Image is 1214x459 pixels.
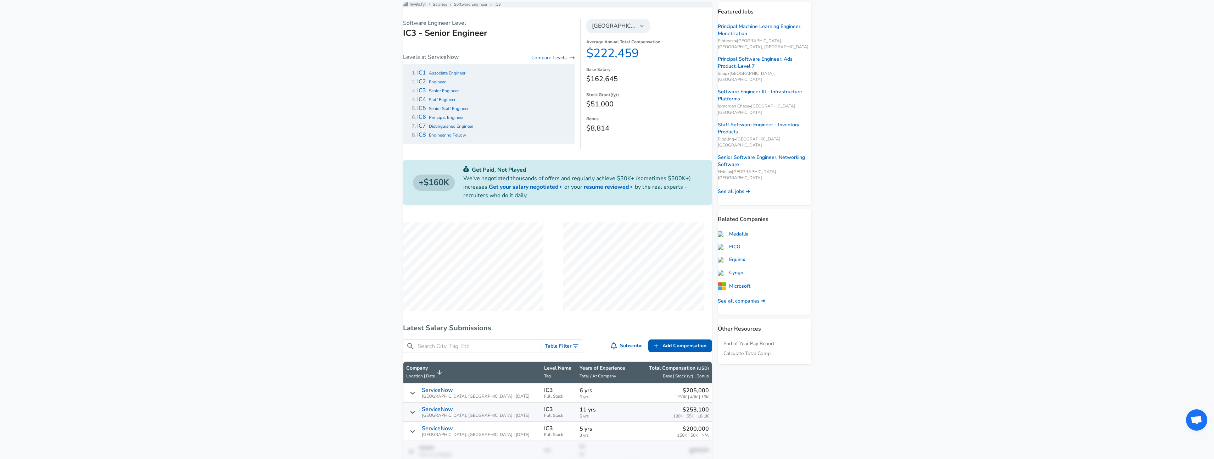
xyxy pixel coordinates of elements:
[580,405,629,414] p: 11 yrs
[663,373,709,379] span: Base | Stock (yr) | Bonus
[718,282,726,291] img: microsoftlogo.png
[417,69,426,77] span: IC1
[718,23,811,37] a: Principal Machine Learning Engineer, Monetization
[417,87,459,94] a: IC3Senior Engineer
[586,39,712,46] dt: Average Annual Total Compensation
[718,88,811,103] a: Software Engineer III - Infrastructure Platforms
[580,425,629,433] p: 5 yrs
[718,231,749,238] a: Medallia
[580,395,629,399] span: 6 yrs
[542,340,583,353] button: Toggle Search Filters
[612,90,617,99] button: /yr
[718,269,743,276] a: Cyngn
[677,425,709,433] p: $200,000
[718,38,811,50] span: Pinterest • [GEOGRAPHIC_DATA], [GEOGRAPHIC_DATA], [GEOGRAPHIC_DATA]
[417,123,473,129] a: IC7Distinguished Engineer
[454,2,487,7] a: Software Engineer
[544,373,551,379] span: Tag
[718,231,726,237] img: medallia.com
[413,175,455,191] a: $160K
[718,121,811,136] a: Staff Software Engineer - Inventory Products
[417,113,426,121] span: IC6
[463,174,702,200] p: We've negotiated thousands of offers and regularly achieve $30K+ (sometimes $300K+) increases. or...
[544,365,574,372] p: Level Name
[433,2,447,7] a: Salaries
[677,433,709,438] span: 150K | 50K | N/A
[417,132,466,138] a: IC8Engineering Fellow
[586,19,650,33] button: [GEOGRAPHIC_DATA]
[403,19,575,27] p: Software Engineer Level
[677,395,709,399] span: 150K | 40K | 15K
[422,394,530,399] span: [GEOGRAPHIC_DATA], [GEOGRAPHIC_DATA] | [DATE]
[429,106,469,111] span: Senior Staff Engineer
[718,298,765,305] a: See all companies ➜
[586,116,712,123] dt: Bonus
[718,188,750,195] a: See all jobs ➜
[417,95,426,103] span: IC4
[723,350,771,357] a: Calculate Total Comp
[422,387,453,393] p: ServiceNow
[718,2,811,16] p: Featured Jobs
[718,282,750,291] a: Microsoft
[718,154,811,168] a: Senior Software Engineer, Networking Software
[697,365,709,371] button: (USD)
[406,373,435,379] span: Location | Date
[406,365,435,372] p: Company
[1186,409,1207,431] div: Open chat
[592,22,636,30] span: [GEOGRAPHIC_DATA]
[544,432,574,437] span: Full Stack
[417,78,446,85] a: IC2Engineer
[463,166,469,172] img: svg+xml;base64,PHN2ZyB4bWxucz0iaHR0cDovL3d3dy53My5vcmcvMjAwMC9zdmciIGZpbGw9IiMwYzU0NjAiIHZpZXdCb3...
[718,169,811,181] span: Nvidia • [GEOGRAPHIC_DATA], [GEOGRAPHIC_DATA]
[417,131,426,139] span: IC8
[422,425,453,432] p: ServiceNow
[718,71,811,83] span: Snap • [GEOGRAPHIC_DATA], [GEOGRAPHIC_DATA]
[417,122,426,130] span: IC7
[429,115,464,120] span: Principal Engineer
[418,342,539,351] input: Search City, Tag, Etc
[718,56,811,70] a: Principal Software Engineer, Ads Product, Level 7
[580,373,616,379] span: Total / At Company
[718,257,726,262] img: equinix.com
[718,270,726,276] img: cyngn.com
[634,365,709,380] span: Total Compensation (USD) Base | Stock (yr) | Bonus
[677,386,709,395] p: $205,000
[429,97,455,103] span: Staff Engineer
[544,413,574,418] span: Full Stack
[609,339,645,353] button: Subscribe
[580,386,629,395] p: 6 yrs
[417,87,426,94] span: IC3
[586,90,712,99] dt: Stock Grant ( )
[718,243,740,250] a: FICO
[673,414,709,419] span: 180K | 55K | 18.1K
[718,209,811,223] p: Related Companies
[417,70,465,76] a: IC1Associate Engineer
[584,183,635,191] a: resume reviewed
[580,433,629,438] span: 3 yrs
[489,183,564,191] a: Get your salary negotiated
[586,46,712,61] dd: $222,459
[403,27,575,39] h1: IC3 - Senior Engineer
[718,136,811,148] span: Rippling • [GEOGRAPHIC_DATA], [GEOGRAPHIC_DATA]
[648,339,712,353] a: Add Compensation
[429,79,446,85] span: Engineer
[718,244,726,250] img: fico.com
[544,406,553,413] p: IC3
[586,99,712,110] dd: $51,000
[580,414,629,419] span: 5 yrs
[422,432,530,437] span: [GEOGRAPHIC_DATA], [GEOGRAPHIC_DATA] | [DATE]
[417,105,469,112] a: IC5Senior Staff Engineer
[662,342,706,350] span: Add Compensation
[406,365,444,380] span: CompanyLocation | Date
[531,54,575,61] a: Compare Levels
[586,66,712,73] dt: Base Salary
[580,365,629,372] p: Years of Experience
[429,70,465,76] span: Associate Engineer
[718,103,811,115] span: Jpmorgan Chase • [GEOGRAPHIC_DATA], [GEOGRAPHIC_DATA]
[417,78,426,85] span: IC2
[586,123,712,134] dd: $8,814
[494,2,501,7] a: IC3
[417,114,464,121] a: IC6Principal Engineer
[544,394,574,399] span: Full Stack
